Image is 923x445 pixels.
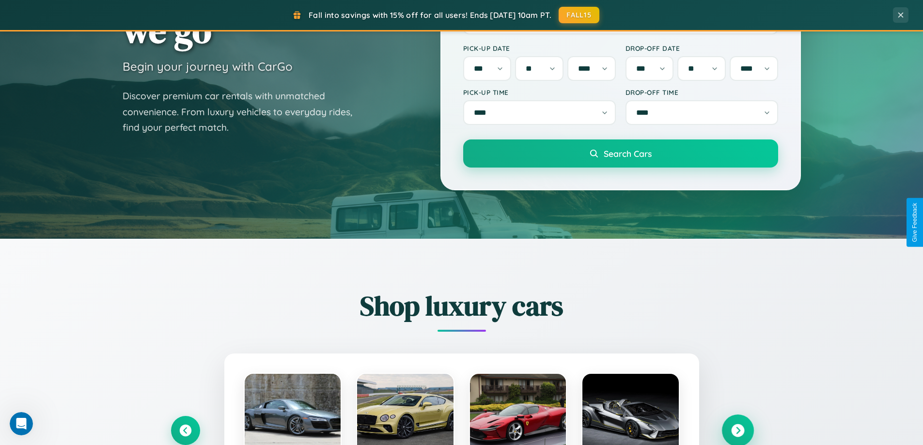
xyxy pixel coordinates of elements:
[626,88,778,96] label: Drop-off Time
[604,148,652,159] span: Search Cars
[559,7,599,23] button: FALL15
[171,287,752,324] h2: Shop luxury cars
[10,412,33,435] iframe: Intercom live chat
[463,44,616,52] label: Pick-up Date
[123,88,365,136] p: Discover premium car rentals with unmatched convenience. From luxury vehicles to everyday rides, ...
[463,88,616,96] label: Pick-up Time
[911,203,918,242] div: Give Feedback
[626,44,778,52] label: Drop-off Date
[463,139,778,168] button: Search Cars
[309,10,551,20] span: Fall into savings with 15% off for all users! Ends [DATE] 10am PT.
[123,59,293,74] h3: Begin your journey with CarGo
